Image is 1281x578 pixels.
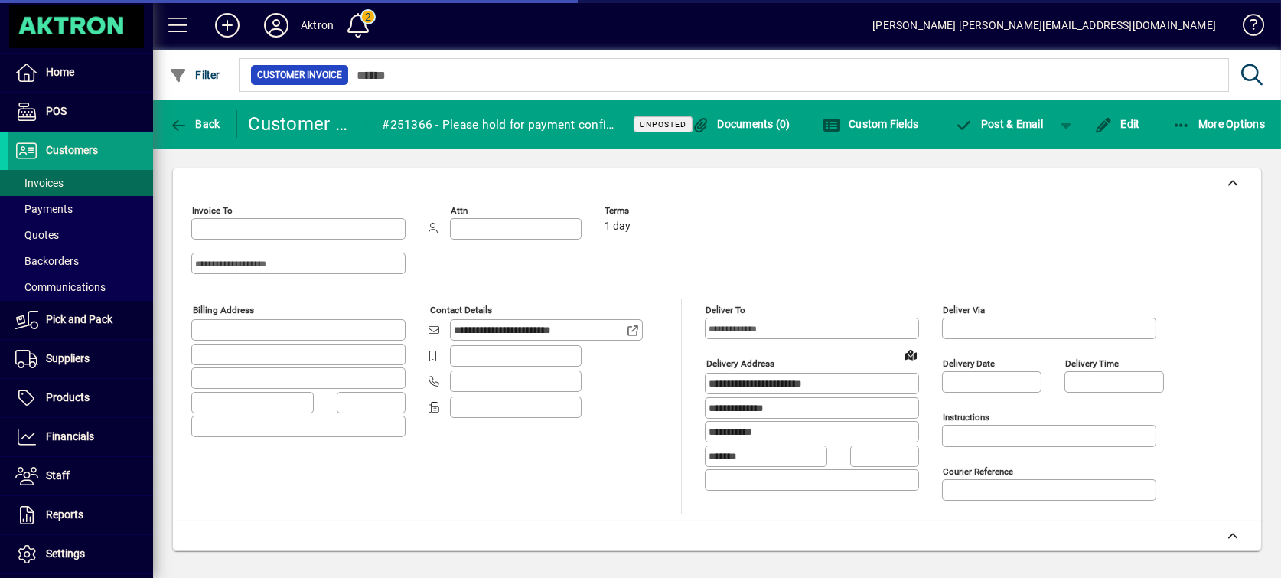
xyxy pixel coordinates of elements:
mat-label: Courier Reference [943,466,1013,477]
a: POS [8,93,153,131]
span: Quotes [15,229,59,241]
mat-label: Attn [451,205,468,216]
a: Settings [8,535,153,573]
div: [PERSON_NAME] [PERSON_NAME][EMAIL_ADDRESS][DOMAIN_NAME] [872,13,1216,38]
span: Documents (0) [691,118,790,130]
span: P [981,118,988,130]
span: ost & Email [955,118,1044,130]
span: Products [46,391,90,403]
a: Payments [8,196,153,222]
span: 1 day [605,220,631,233]
a: Communications [8,274,153,300]
div: #251366 - Please hold for payment confirmation before delivery [383,113,615,137]
a: Financials [8,418,153,456]
button: Back [165,110,224,138]
span: Unposted [640,119,686,129]
span: Terms [605,206,696,216]
span: Staff [46,469,70,482]
span: Financials [46,430,94,442]
span: Payments [15,203,73,215]
a: View on map [898,342,923,367]
a: Suppliers [8,340,153,378]
span: Settings [46,547,85,560]
button: Add [203,11,252,39]
mat-label: Delivery time [1065,358,1119,369]
span: Custom Fields [823,118,919,130]
span: Edit [1094,118,1140,130]
a: Backorders [8,248,153,274]
button: Custom Fields [819,110,923,138]
span: Home [46,66,74,78]
span: More Options [1172,118,1266,130]
a: Home [8,54,153,92]
a: Staff [8,457,153,495]
span: Customers [46,144,98,156]
span: Customer Invoice [257,67,342,83]
span: Filter [169,69,220,81]
button: Filter [165,61,224,89]
a: Knowledge Base [1231,3,1262,53]
span: Reports [46,508,83,521]
mat-label: Deliver To [706,305,745,315]
a: Pick and Pack [8,301,153,339]
app-page-header-button: Back [153,110,237,138]
button: More Options [1169,110,1270,138]
a: Quotes [8,222,153,248]
button: Documents (0) [687,110,794,138]
span: POS [46,105,67,117]
button: Profile [252,11,301,39]
mat-label: Delivery date [943,358,995,369]
a: Reports [8,496,153,534]
button: Post & Email [947,110,1051,138]
span: Communications [15,281,106,293]
span: Suppliers [46,352,90,364]
mat-label: Invoice To [192,205,233,216]
span: Back [169,118,220,130]
div: Customer Invoice [249,112,351,136]
button: Edit [1090,110,1144,138]
span: Backorders [15,255,79,267]
mat-label: Instructions [943,412,989,423]
div: Aktron [301,13,334,38]
a: Invoices [8,170,153,196]
mat-label: Deliver via [943,305,985,315]
a: Products [8,379,153,417]
span: Pick and Pack [46,313,112,325]
span: Invoices [15,177,64,189]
